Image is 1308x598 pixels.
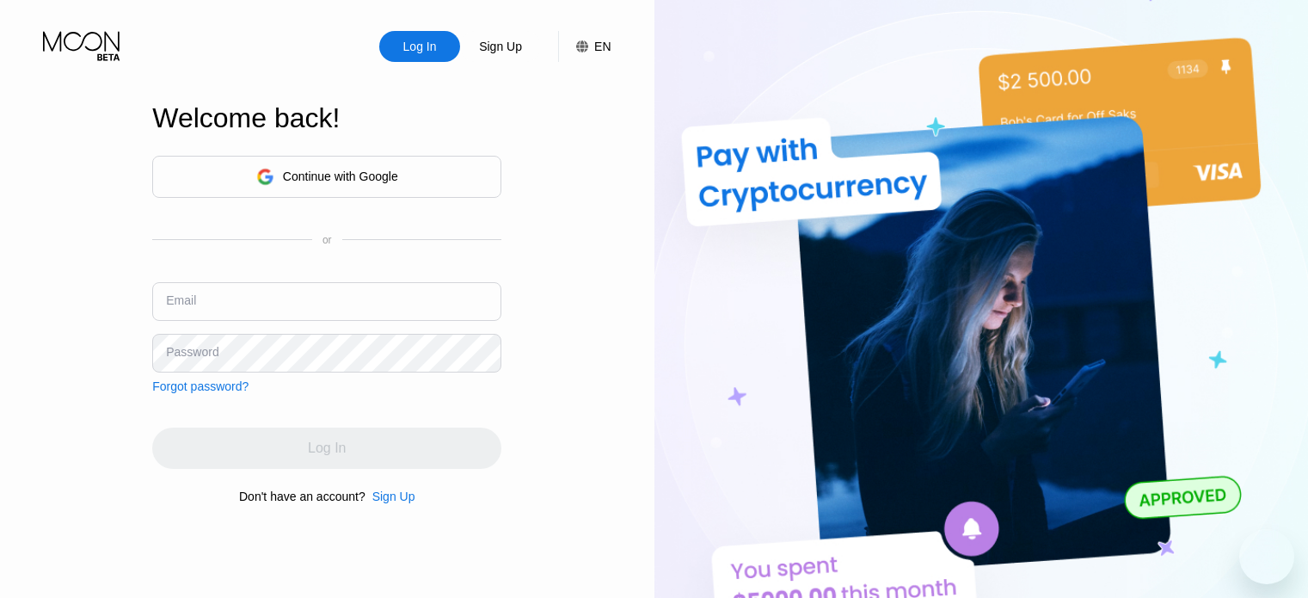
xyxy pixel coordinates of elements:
[402,38,439,55] div: Log In
[283,170,398,183] div: Continue with Google
[379,31,460,62] div: Log In
[152,379,249,393] div: Forgot password?
[477,38,524,55] div: Sign Up
[1239,529,1294,584] iframe: Button to launch messaging window
[152,102,501,134] div: Welcome back!
[322,234,332,246] div: or
[372,490,415,503] div: Sign Up
[594,40,611,53] div: EN
[365,490,415,503] div: Sign Up
[166,345,218,359] div: Password
[239,490,365,503] div: Don't have an account?
[166,293,196,307] div: Email
[558,31,611,62] div: EN
[460,31,541,62] div: Sign Up
[152,156,501,198] div: Continue with Google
